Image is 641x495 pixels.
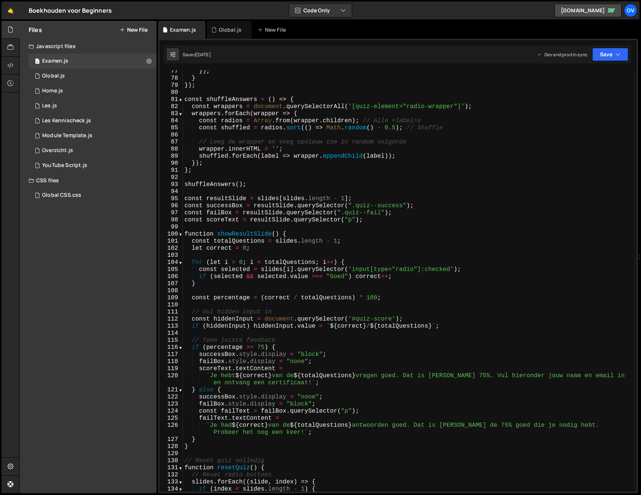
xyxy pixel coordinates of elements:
a: 🤙 [1,1,20,19]
div: 98 [160,217,183,224]
div: 125 [160,415,183,422]
div: 83 [160,110,183,117]
div: 119 [160,365,183,372]
div: 122 [160,394,183,401]
div: 91 [160,167,183,174]
div: 95 [160,195,183,202]
div: 85 [160,124,183,132]
div: Examen.js [170,26,196,34]
div: New File [258,26,289,34]
div: 132 [160,472,183,479]
div: Javascript files [20,39,157,54]
div: 94 [160,188,183,195]
div: 97 [160,209,183,217]
div: 99 [160,224,183,231]
div: 79 [160,82,183,89]
div: Module Template.js [42,132,92,139]
div: 14044/41904.css [29,188,157,203]
div: Global.js [219,26,241,34]
div: 84 [160,117,183,124]
div: Overzicht.js [42,147,73,154]
div: Les Kennischeck.js [42,117,91,124]
div: 82 [160,103,183,110]
div: 77 [160,68,183,75]
div: Les.js [42,103,57,109]
h2: Files [29,26,42,34]
div: 14044/41908.js [29,143,157,158]
div: 14044/40707.js [29,54,157,69]
div: Home.js [42,88,63,94]
div: Dev and prod in sync [537,51,588,58]
div: 102 [160,245,183,252]
div: 109 [160,294,183,302]
div: 14044/41909.js [29,128,157,143]
div: 92 [160,174,183,181]
div: 81 [160,96,183,103]
div: Boekhouden voor Beginners [29,6,112,15]
div: 128 [160,443,183,450]
div: 124 [160,408,183,415]
div: 104 [160,259,183,266]
div: 14044/44727.js [29,113,157,128]
div: Saved [183,51,211,58]
div: 115 [160,337,183,344]
div: 93 [160,181,183,188]
div: 101 [160,238,183,245]
div: 107 [160,280,183,287]
div: 106 [160,273,183,280]
div: Examen.js [42,58,68,64]
button: Save [592,48,628,61]
div: 103 [160,252,183,259]
div: Global.js [42,73,65,79]
div: 118 [160,358,183,365]
div: 86 [160,132,183,139]
div: 111 [160,309,183,316]
button: Code Only [289,4,352,17]
div: 116 [160,344,183,351]
div: [DATE] [196,51,211,58]
div: 117 [160,351,183,358]
div: 113 [160,323,183,330]
div: 108 [160,287,183,294]
div: CSS files [20,173,157,188]
a: [DOMAIN_NAME] [555,4,622,17]
div: 133 [160,479,183,486]
div: 105 [160,266,183,273]
div: 130 [160,457,183,464]
span: 1 [35,59,40,65]
div: 126 [160,422,183,436]
div: 127 [160,436,183,443]
div: 14044/41821.js [29,83,157,98]
a: Ov [624,4,637,17]
div: 96 [160,202,183,209]
div: 110 [160,302,183,309]
div: 112 [160,316,183,323]
button: New File [120,27,148,33]
div: 89 [160,153,183,160]
div: 100 [160,231,183,238]
div: 123 [160,401,183,408]
div: 120 [160,372,183,387]
div: 88 [160,146,183,153]
div: 131 [160,464,183,472]
div: 134 [160,486,183,493]
div: 129 [160,450,183,457]
div: 80 [160,89,183,96]
div: YouTube Script.js [42,162,87,169]
div: 14044/41906.js [29,98,157,113]
div: 78 [160,75,183,82]
div: 87 [160,139,183,146]
div: 90 [160,160,183,167]
div: 14044/41823.js [29,69,157,83]
div: Global CSS.css [42,192,81,199]
div: 114 [160,330,183,337]
div: 14044/42663.js [29,158,157,173]
div: 121 [160,387,183,394]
